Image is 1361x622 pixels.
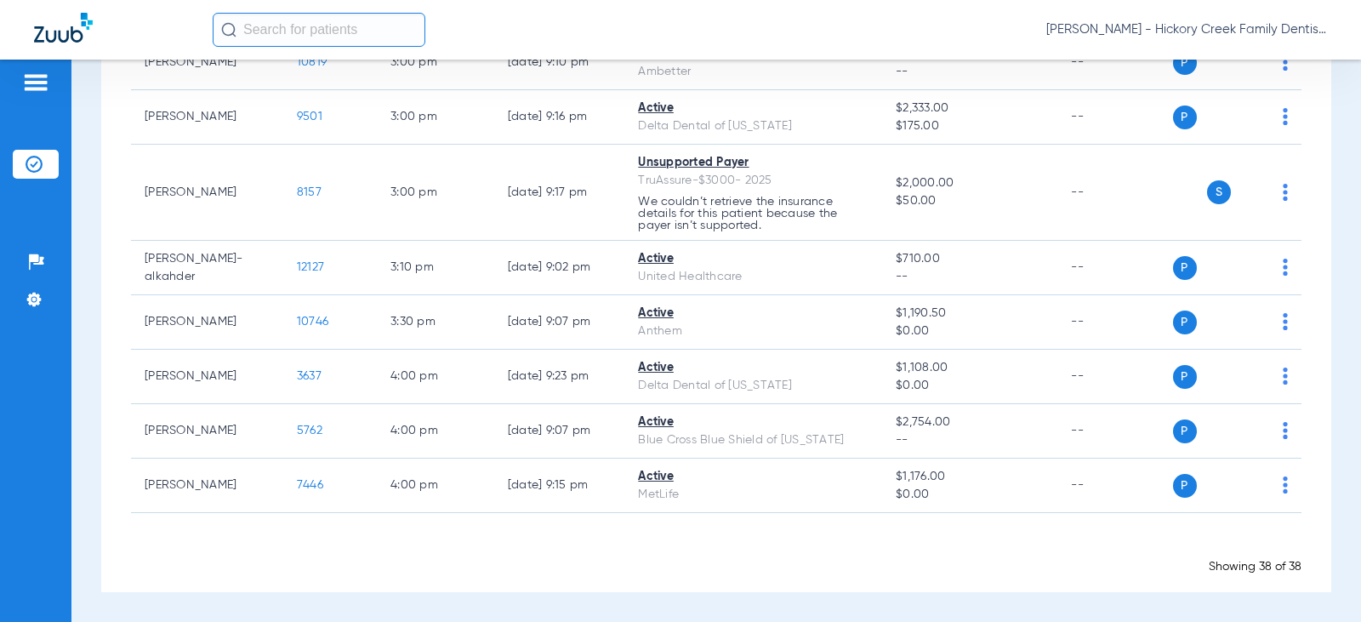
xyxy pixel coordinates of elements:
img: group-dot-blue.svg [1283,313,1288,330]
span: $2,754.00 [896,414,1044,431]
span: P [1173,365,1197,389]
span: 9501 [297,111,322,123]
span: S [1207,180,1231,204]
span: 10819 [297,56,327,68]
td: [DATE] 9:23 PM [494,350,625,404]
td: [DATE] 9:10 PM [494,36,625,90]
td: -- [1057,350,1172,404]
td: [DATE] 9:02 PM [494,241,625,295]
div: Active [638,305,868,322]
img: group-dot-blue.svg [1283,184,1288,201]
td: 3:10 PM [377,241,494,295]
div: MetLife [638,486,868,504]
span: -- [896,431,1044,449]
td: [DATE] 9:07 PM [494,295,625,350]
td: [PERSON_NAME] [131,90,283,145]
div: Active [638,250,868,268]
span: $0.00 [896,322,1044,340]
span: $1,176.00 [896,468,1044,486]
span: P [1173,51,1197,75]
td: -- [1057,145,1172,241]
div: TruAssure-$3000- 2025 [638,172,868,190]
img: group-dot-blue.svg [1283,368,1288,385]
span: Showing 38 of 38 [1209,561,1301,573]
div: Blue Cross Blue Shield of [US_STATE] [638,431,868,449]
span: P [1173,106,1197,129]
div: Active [638,100,868,117]
td: [DATE] 9:17 PM [494,145,625,241]
td: 3:00 PM [377,36,494,90]
td: 3:00 PM [377,90,494,145]
img: group-dot-blue.svg [1283,422,1288,439]
td: [DATE] 9:07 PM [494,404,625,459]
td: 3:00 PM [377,145,494,241]
td: [PERSON_NAME] [131,459,283,513]
img: group-dot-blue.svg [1283,108,1288,125]
span: P [1173,256,1197,280]
span: 8157 [297,186,322,198]
div: Unsupported Payer [638,154,868,172]
span: 10746 [297,316,328,328]
td: [PERSON_NAME] [131,145,283,241]
td: -- [1057,404,1172,459]
span: -- [896,63,1044,81]
td: [PERSON_NAME] [131,404,283,459]
td: -- [1057,241,1172,295]
span: $2,333.00 [896,100,1044,117]
td: [PERSON_NAME]-alkahder [131,241,283,295]
td: -- [1057,36,1172,90]
input: Search for patients [213,13,425,47]
td: [PERSON_NAME] [131,295,283,350]
td: -- [1057,90,1172,145]
img: group-dot-blue.svg [1283,259,1288,276]
span: $710.00 [896,250,1044,268]
div: Active [638,468,868,486]
td: [PERSON_NAME] [131,350,283,404]
span: -- [896,268,1044,286]
span: P [1173,419,1197,443]
td: 3:30 PM [377,295,494,350]
span: $2,000.00 [896,174,1044,192]
div: United Healthcare [638,268,868,286]
td: [DATE] 9:15 PM [494,459,625,513]
span: P [1173,474,1197,498]
div: Ambetter [638,63,868,81]
span: $1,190.50 [896,305,1044,322]
span: $0.00 [896,377,1044,395]
span: 3637 [297,370,322,382]
img: hamburger-icon [22,72,49,93]
td: [DATE] 9:16 PM [494,90,625,145]
div: Active [638,359,868,377]
div: Anthem [638,322,868,340]
span: [PERSON_NAME] - Hickory Creek Family Dentistry [1046,21,1327,38]
span: 7446 [297,479,323,491]
div: Active [638,414,868,431]
span: 5762 [297,425,322,437]
p: We couldn’t retrieve the insurance details for this patient because the payer isn’t supported. [638,196,868,231]
img: Search Icon [221,22,236,37]
img: Zuub Logo [34,13,93,43]
span: $1,108.00 [896,359,1044,377]
div: Delta Dental of [US_STATE] [638,377,868,395]
img: group-dot-blue.svg [1283,54,1288,71]
img: group-dot-blue.svg [1283,476,1288,494]
td: [PERSON_NAME] [131,36,283,90]
td: 4:00 PM [377,459,494,513]
span: 12127 [297,261,324,273]
span: P [1173,311,1197,334]
span: $0.00 [896,486,1044,504]
td: -- [1057,295,1172,350]
span: $175.00 [896,117,1044,135]
div: Delta Dental of [US_STATE] [638,117,868,135]
td: -- [1057,459,1172,513]
td: 4:00 PM [377,350,494,404]
span: $50.00 [896,192,1044,210]
td: 4:00 PM [377,404,494,459]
